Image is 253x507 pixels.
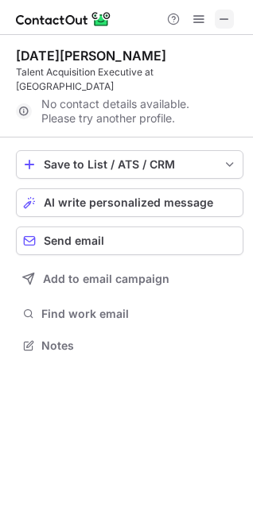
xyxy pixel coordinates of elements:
div: Talent Acquisition Executive at [GEOGRAPHIC_DATA] [16,65,243,94]
button: save-profile-one-click [16,150,243,179]
button: AI write personalized message [16,188,243,217]
button: Add to email campaign [16,265,243,293]
div: No contact details available. Please try another profile. [16,99,243,124]
span: Find work email [41,307,237,321]
span: AI write personalized message [44,196,213,209]
button: Send email [16,226,243,255]
img: ContactOut v5.3.10 [16,10,111,29]
span: Send email [44,234,104,247]
span: Add to email campaign [43,273,169,285]
button: Find work email [16,303,243,325]
div: [DATE][PERSON_NAME] [16,48,166,64]
div: Save to List / ATS / CRM [44,158,216,171]
button: Notes [16,335,243,357]
span: Notes [41,339,237,353]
